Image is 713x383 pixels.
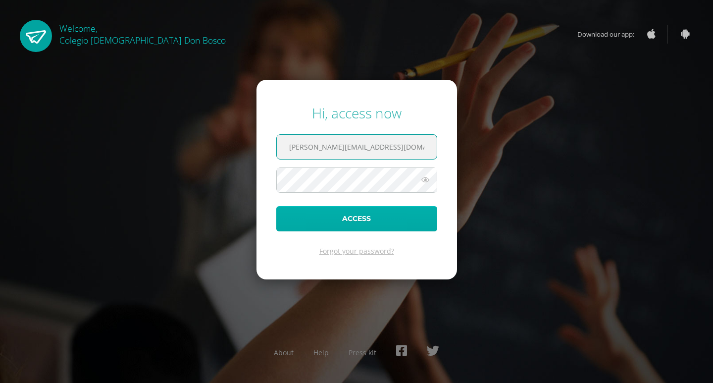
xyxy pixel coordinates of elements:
a: About [274,348,294,357]
div: Hi, access now [276,104,437,122]
span: Download our app: [577,25,644,44]
a: Press kit [349,348,376,357]
span: Colegio [DEMOGRAPHIC_DATA] Don Bosco [59,34,226,46]
a: Help [313,348,329,357]
a: Forgot your password? [319,246,394,256]
button: Access [276,206,437,231]
input: Correo electrónico o usuario [277,135,437,159]
div: Welcome, [59,20,226,46]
